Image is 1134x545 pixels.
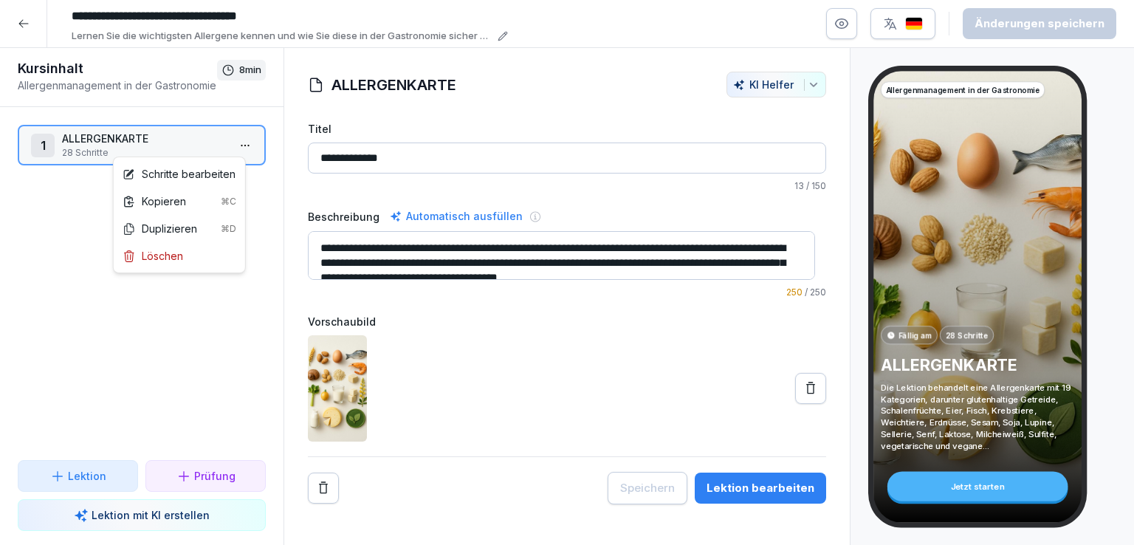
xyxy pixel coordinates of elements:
[123,193,236,209] div: Kopieren
[707,480,814,496] div: Lektion bearbeiten
[905,17,923,31] img: de.svg
[123,221,236,236] div: Duplizieren
[975,16,1104,32] div: Änderungen speichern
[221,222,236,236] div: ⌘D
[123,166,236,182] div: Schritte bearbeiten
[620,480,675,496] div: Speichern
[221,195,236,208] div: ⌘C
[733,78,819,91] div: KI Helfer
[123,248,183,264] div: Löschen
